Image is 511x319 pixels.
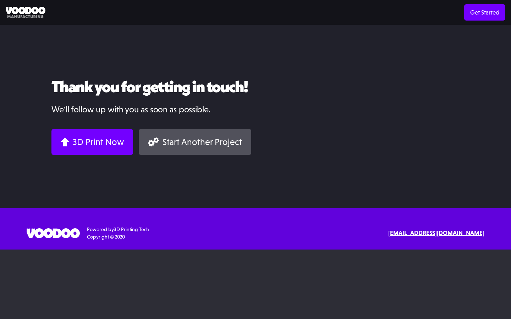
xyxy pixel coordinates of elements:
strong: [EMAIL_ADDRESS][DOMAIN_NAME] [388,229,484,236]
h2: Thank you for getting in touch! [51,78,460,96]
a: Get Started [464,4,505,21]
a: [EMAIL_ADDRESS][DOMAIN_NAME] [388,229,484,238]
a: 3D Printing Tech [114,226,149,232]
div: 3D Print Now [73,136,124,147]
h4: We'll follow up with you as soon as possible. [51,105,460,115]
img: Gears [148,138,159,146]
div: Powered by Copyright © 2020 [87,226,149,241]
a: Start Another Project [139,129,251,155]
img: Arrow up [61,138,69,146]
img: Voodoo Manufacturing logo [6,7,45,18]
div: Start Another Project [163,136,242,147]
a: 3D Print Now [51,129,133,155]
